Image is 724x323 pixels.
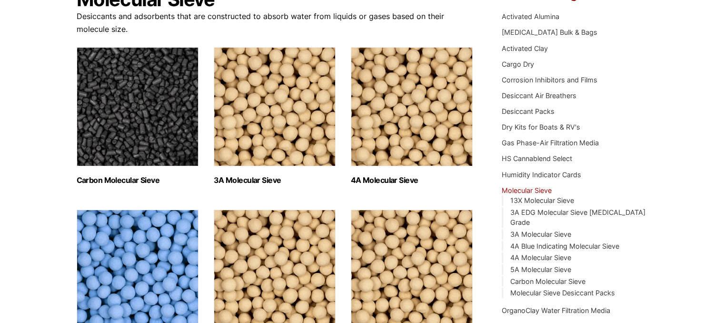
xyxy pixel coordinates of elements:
a: 13X Molecular Sieve [510,196,574,204]
img: Carbon Molecular Sieve [77,47,198,166]
a: 3A Molecular Sieve [510,230,571,238]
h2: Carbon Molecular Sieve [77,176,198,185]
a: Cargo Dry [502,60,534,68]
img: 4A Molecular Sieve [351,47,473,166]
a: Visit product category 4A Molecular Sieve [351,47,473,185]
a: 4A Blue Indicating Molecular Sieve [510,242,619,250]
a: 5A Molecular Sieve [510,265,571,273]
a: 4A Molecular Sieve [510,253,571,262]
a: Visit product category 3A Molecular Sieve [214,47,336,185]
a: Humidity Indicator Cards [502,171,581,179]
a: Molecular Sieve [502,186,552,194]
a: [MEDICAL_DATA] Bulk & Bags [502,28,597,36]
a: Desiccant Packs [502,107,555,115]
a: Activated Clay [502,44,548,52]
a: Dry Kits for Boats & RV's [502,123,580,131]
a: HS Cannablend Select [502,154,572,162]
p: Desiccants and adsorbents that are constructed to absorb water from liquids or gases based on the... [77,10,474,36]
a: OrganoClay Water Filtration Media [502,306,610,314]
h2: 4A Molecular Sieve [351,176,473,185]
img: 3A Molecular Sieve [214,47,336,166]
a: Molecular Sieve Desiccant Packs [510,289,615,297]
a: Activated Alumina [502,12,559,20]
a: Gas Phase-Air Filtration Media [502,139,599,147]
a: Corrosion Inhibitors and Films [502,76,597,84]
a: Visit product category Carbon Molecular Sieve [77,47,198,185]
a: Desiccant Air Breathers [502,91,576,100]
h2: 3A Molecular Sieve [214,176,336,185]
a: 3A EDG Molecular Sieve [MEDICAL_DATA] Grade [510,208,645,227]
a: Carbon Molecular Sieve [510,277,585,285]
